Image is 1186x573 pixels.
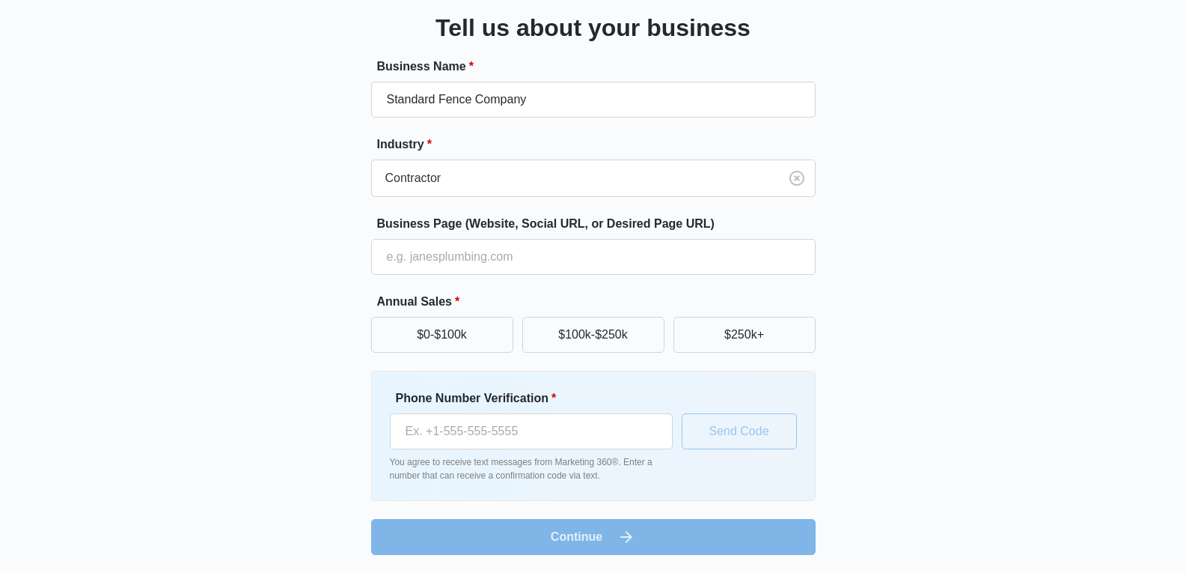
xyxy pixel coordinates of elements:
[377,215,822,233] label: Business Page (Website, Social URL, or Desired Page URL)
[390,413,673,449] input: Ex. +1-555-555-5555
[785,166,809,190] button: Clear
[377,136,822,154] label: Industry
[396,389,679,407] label: Phone Number Verification
[371,317,513,353] button: $0-$100k
[377,58,822,76] label: Business Name
[371,82,816,118] input: e.g. Jane's Plumbing
[390,455,673,482] p: You agree to receive text messages from Marketing 360®. Enter a number that can receive a confirm...
[673,317,816,353] button: $250k+
[435,10,751,46] h3: Tell us about your business
[371,239,816,275] input: e.g. janesplumbing.com
[522,317,664,353] button: $100k-$250k
[377,293,822,311] label: Annual Sales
